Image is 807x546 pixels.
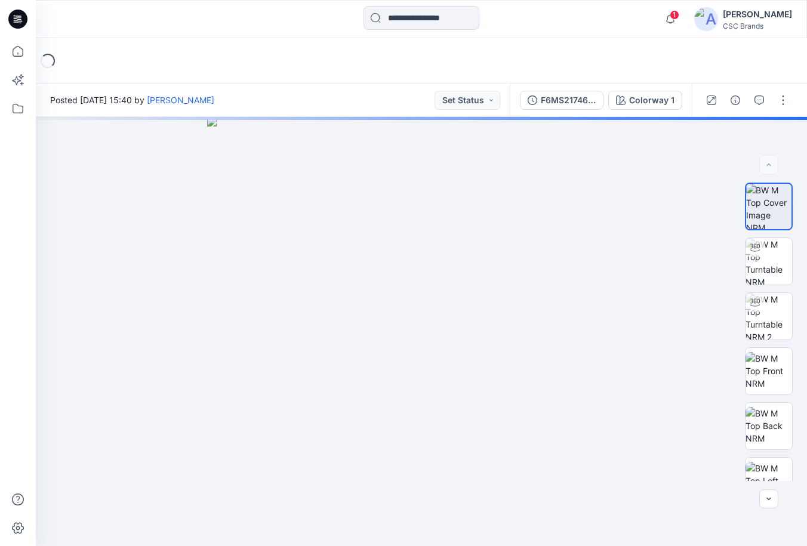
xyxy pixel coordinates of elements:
div: CSC Brands [723,21,792,30]
button: Colorway 1 [608,91,682,110]
img: BW M Top Turntable NRM [746,238,792,285]
span: 1 [670,10,679,20]
img: BW M Top Front NRM [746,352,792,390]
img: BW M Top Turntable NRM 2 [746,293,792,340]
img: BW M Top Back NRM [746,407,792,445]
button: F6MS217465_F26_PAREG_VP1 [520,91,603,110]
div: F6MS217465_F26_PAREG_VP1 [541,94,596,107]
img: eyJhbGciOiJIUzI1NiIsImtpZCI6IjAiLCJzbHQiOiJzZXMiLCJ0eXAiOiJKV1QifQ.eyJkYXRhIjp7InR5cGUiOiJzdG9yYW... [207,117,636,546]
button: Details [726,91,745,110]
div: [PERSON_NAME] [723,7,792,21]
img: BW M Top Cover Image NRM [746,184,791,229]
div: Colorway 1 [629,94,674,107]
img: BW M Top Left NRM [746,462,792,499]
a: [PERSON_NAME] [147,95,214,105]
img: avatar [694,7,718,31]
span: Posted [DATE] 15:40 by [50,94,214,106]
